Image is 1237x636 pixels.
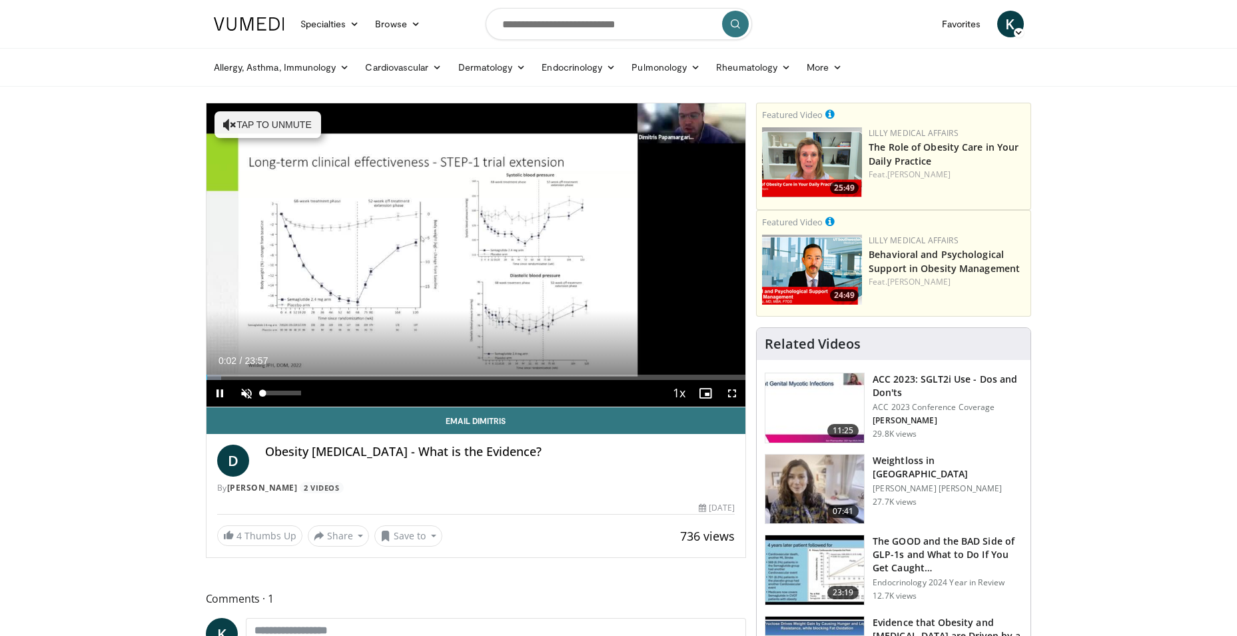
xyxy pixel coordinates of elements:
h4: Related Videos [765,336,861,352]
button: Enable picture-in-picture mode [692,380,719,407]
p: 27.7K views [873,497,917,507]
input: Search topics, interventions [486,8,752,40]
h3: The GOOD and the BAD Side of GLP-1s and What to Do If You Get Caught… [873,535,1023,575]
video-js: Video Player [206,103,746,407]
a: K [997,11,1024,37]
img: 9258cdf1-0fbf-450b-845f-99397d12d24a.150x105_q85_crop-smart_upscale.jpg [765,373,864,443]
a: Cardiovascular [357,54,450,81]
a: Email Dimitris [206,407,746,434]
a: D [217,445,249,477]
a: Specialties [292,11,368,37]
small: Featured Video [762,109,823,121]
p: [PERSON_NAME] [873,415,1023,426]
div: Progress Bar [206,375,746,380]
span: Comments 1 [206,590,747,607]
small: Featured Video [762,216,823,228]
a: Rheumatology [708,54,799,81]
div: Feat. [869,276,1025,288]
a: [PERSON_NAME] [227,482,298,493]
a: More [799,54,850,81]
span: 0:02 [218,355,236,366]
p: 29.8K views [873,429,917,439]
img: 9983fed1-7565-45be-8934-aef1103ce6e2.150x105_q85_crop-smart_upscale.jpg [765,455,864,524]
a: 24:49 [762,235,862,305]
a: Browse [367,11,428,37]
p: [PERSON_NAME] [PERSON_NAME] [873,483,1023,494]
img: e1208b6b-349f-4914-9dd7-f97803bdbf1d.png.150x105_q85_crop-smart_upscale.png [762,127,862,197]
button: Playback Rate [665,380,692,407]
span: 11:25 [827,424,859,437]
span: 23:57 [244,355,268,366]
a: 11:25 ACC 2023: SGLT2i Use - Dos and Don'ts ACC 2023 Conference Coverage [PERSON_NAME] 29.8K views [765,373,1023,443]
button: Tap to unmute [214,111,321,138]
a: 2 Videos [300,482,344,493]
h4: Obesity [MEDICAL_DATA] - What is the Evidence? [265,445,735,459]
a: Endocrinology [534,54,623,81]
a: 07:41 Weightloss in [GEOGRAPHIC_DATA] [PERSON_NAME] [PERSON_NAME] 27.7K views [765,454,1023,525]
img: ba3304f6-7838-4e41-9c0f-2e31ebde6754.png.150x105_q85_crop-smart_upscale.png [762,235,862,305]
button: Save to [374,525,442,547]
span: 07:41 [827,505,859,518]
span: 736 views [680,528,735,544]
h3: Weightloss in [GEOGRAPHIC_DATA] [873,454,1023,481]
h3: ACC 2023: SGLT2i Use - Dos and Don'ts [873,373,1023,399]
span: 24:49 [830,289,859,301]
a: Pulmonology [623,54,708,81]
span: 23:19 [827,586,859,599]
p: ACC 2023 Conference Coverage [873,402,1023,413]
a: Allergy, Asthma, Immunology [206,54,358,81]
p: Endocrinology 2024 Year in Review [873,577,1023,588]
a: Dermatology [450,54,534,81]
div: Volume Level [263,391,301,395]
span: / [240,355,242,366]
button: Fullscreen [719,380,745,407]
div: Feat. [869,169,1025,181]
a: Lilly Medical Affairs [869,127,959,139]
div: [DATE] [699,502,735,514]
img: VuMedi Logo [214,17,284,31]
div: By [217,482,735,494]
span: 25:49 [830,182,859,194]
a: 4 Thumbs Up [217,525,302,546]
a: [PERSON_NAME] [887,276,951,287]
a: Favorites [934,11,989,37]
a: [PERSON_NAME] [887,169,951,180]
a: 25:49 [762,127,862,197]
a: Lilly Medical Affairs [869,235,959,246]
button: Unmute [233,380,260,407]
span: 4 [236,529,242,542]
a: 23:19 The GOOD and the BAD Side of GLP-1s and What to Do If You Get Caught… Endocrinology 2024 Ye... [765,535,1023,605]
button: Share [308,525,370,547]
a: The Role of Obesity Care in Your Daily Practice [869,141,1019,167]
button: Pause [206,380,233,407]
a: Behavioral and Psychological Support in Obesity Management [869,248,1020,275]
p: 12.7K views [873,591,917,601]
img: 756cb5e3-da60-49d4-af2c-51c334342588.150x105_q85_crop-smart_upscale.jpg [765,535,864,605]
